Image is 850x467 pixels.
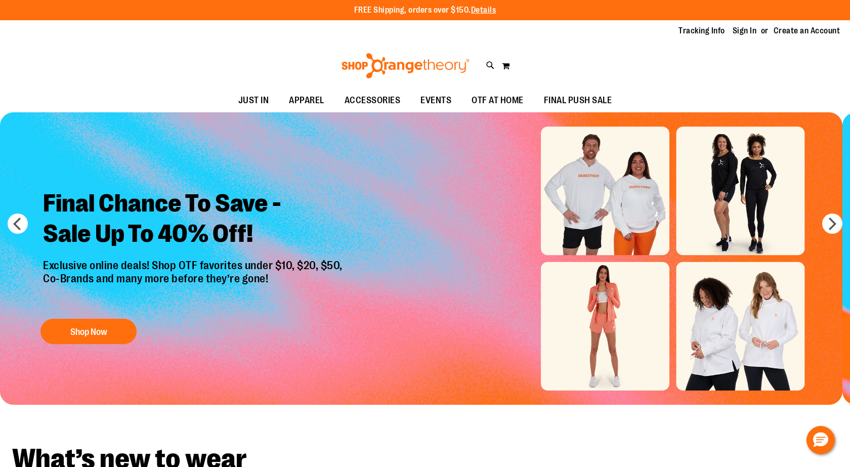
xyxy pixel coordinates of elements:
img: Shop Orangetheory [340,53,471,78]
a: EVENTS [410,89,461,112]
a: ACCESSORIES [334,89,411,112]
a: APPAREL [279,89,334,112]
span: ACCESSORIES [345,89,401,112]
button: Hello, have a question? Let’s chat. [806,426,835,454]
a: OTF AT HOME [461,89,534,112]
span: OTF AT HOME [472,89,524,112]
a: JUST IN [228,89,279,112]
button: prev [8,214,28,234]
a: Tracking Info [678,25,725,36]
button: next [822,214,842,234]
button: Shop Now [40,319,137,344]
p: Exclusive online deals! Shop OTF favorites under $10, $20, $50, Co-Brands and many more before th... [35,259,353,309]
a: Sign In [733,25,757,36]
span: EVENTS [420,89,451,112]
p: FREE Shipping, orders over $150. [354,5,496,16]
a: FINAL PUSH SALE [534,89,622,112]
h2: Final Chance To Save - Sale Up To 40% Off! [35,181,353,259]
span: JUST IN [238,89,269,112]
a: Final Chance To Save -Sale Up To 40% Off! Exclusive online deals! Shop OTF favorites under $10, $... [35,181,353,349]
a: Create an Account [774,25,840,36]
span: APPAREL [289,89,324,112]
a: Details [471,6,496,15]
span: FINAL PUSH SALE [544,89,612,112]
